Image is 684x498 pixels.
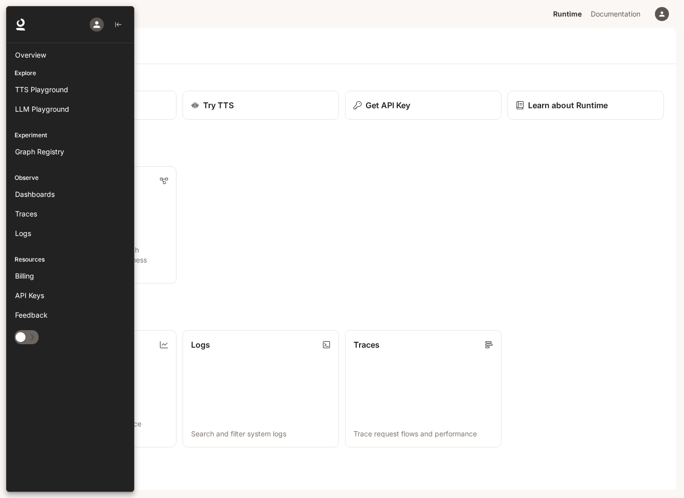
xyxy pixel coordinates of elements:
[7,255,134,264] p: Resources
[16,331,26,342] span: Dark mode toggle
[345,330,501,447] a: TracesTrace request flows and performance
[553,8,582,21] span: Runtime
[11,306,130,324] a: Feedback
[587,4,648,24] a: Documentation
[15,208,37,219] span: Traces
[549,4,586,24] a: Runtime
[15,104,69,114] span: LLM Playground
[15,310,48,320] span: Feedback
[11,287,130,304] a: API Keys
[20,316,664,326] h2: Observe
[11,46,130,64] a: Overview
[20,76,664,87] h2: Shortcuts
[11,100,130,118] a: LLM Playground
[528,99,608,111] p: Learn about Runtime
[15,146,64,157] span: Graph Registry
[15,189,55,199] span: Dashboards
[191,339,210,351] p: Logs
[203,99,234,111] p: Try TTS
[7,173,134,182] p: Observe
[15,228,31,238] span: Logs
[11,224,130,242] a: Logs
[15,271,34,281] span: Billing
[507,91,664,120] a: Learn about Runtime
[11,267,130,285] a: Billing
[7,131,134,140] p: Experiment
[20,479,664,490] h2: Explore
[366,99,410,111] p: Get API Key
[183,91,339,120] a: Try TTS
[8,5,26,23] button: open drawer
[7,69,134,78] p: Explore
[183,330,339,447] a: LogsSearch and filter system logs
[11,185,130,203] a: Dashboards
[20,152,664,162] h2: Experiment
[11,81,130,98] a: TTS Playground
[345,91,501,120] button: Get API Key
[15,50,46,60] span: Overview
[591,8,640,21] span: Documentation
[354,429,493,439] p: Trace request flows and performance
[11,205,130,222] a: Traces
[15,84,68,95] span: TTS Playground
[11,143,130,160] a: Graph Registry
[15,290,44,301] span: API Keys
[39,327,61,347] button: Open drawer
[33,4,88,24] button: All workspaces
[191,429,330,439] p: Search and filter system logs
[354,339,380,351] p: Traces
